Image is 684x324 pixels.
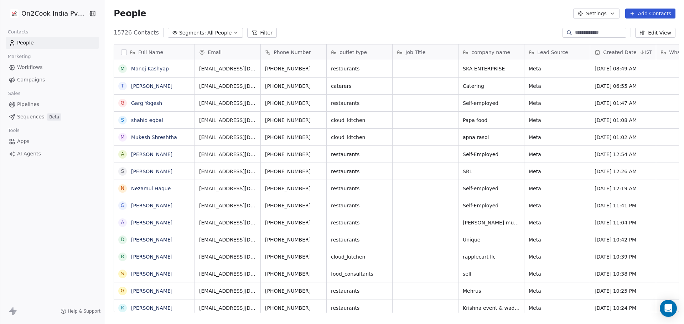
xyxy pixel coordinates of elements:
[199,253,256,260] span: [EMAIL_ADDRESS][DOMAIN_NAME]
[199,134,256,141] span: [EMAIL_ADDRESS][DOMAIN_NAME]
[529,117,586,124] span: Meta
[331,100,388,107] span: restaurants
[265,287,322,294] span: [PHONE_NUMBER]
[131,220,172,225] a: [PERSON_NAME]
[331,219,388,226] span: restaurants
[595,168,652,175] span: [DATE] 12:26 AM
[463,287,520,294] span: Mehrus
[131,152,172,157] a: [PERSON_NAME]
[131,186,171,191] a: Nezamul Haque
[660,300,677,317] div: Open Intercom Messenger
[463,117,520,124] span: Papa food
[595,185,652,192] span: [DATE] 12:19 AM
[603,49,636,56] span: Created Date
[114,44,195,60] div: Full Name
[6,136,99,147] a: Apps
[114,60,195,313] div: grid
[199,83,256,90] span: [EMAIL_ADDRESS][DOMAIN_NAME]
[529,151,586,158] span: Meta
[331,270,388,277] span: food_consultants
[208,49,222,56] span: Email
[458,44,524,60] div: company name
[463,100,520,107] span: Self-employed
[265,236,322,243] span: [PHONE_NUMBER]
[10,9,19,18] img: on2cook%20logo-04%20copy.jpg
[529,253,586,260] span: Meta
[6,62,99,73] a: Workflows
[131,288,172,294] a: [PERSON_NAME]
[595,151,652,158] span: [DATE] 12:54 AM
[9,7,83,20] button: On2Cook India Pvt. Ltd.
[340,49,367,56] span: outlet type
[331,65,388,72] span: restaurants
[463,168,520,175] span: SRL
[529,83,586,90] span: Meta
[265,185,322,192] span: [PHONE_NUMBER]
[463,253,520,260] span: rapplecart llc
[199,100,256,107] span: [EMAIL_ADDRESS][DOMAIN_NAME]
[265,117,322,124] span: [PHONE_NUMBER]
[5,27,31,37] span: Contacts
[131,100,162,106] a: Garg Yogesh
[121,287,125,294] div: G
[5,88,24,99] span: Sales
[265,304,322,312] span: [PHONE_NUMBER]
[121,99,125,107] div: G
[131,271,172,277] a: [PERSON_NAME]
[595,134,652,141] span: [DATE] 01:02 AM
[121,253,124,260] div: R
[595,219,652,226] span: [DATE] 11:04 PM
[331,134,388,141] span: cloud_kitchen
[265,83,322,90] span: [PHONE_NUMBER]
[199,236,256,243] span: [EMAIL_ADDRESS][DOMAIN_NAME]
[327,44,392,60] div: outlet type
[121,202,125,209] div: G
[199,219,256,226] span: [EMAIL_ADDRESS][DOMAIN_NAME]
[265,65,322,72] span: [PHONE_NUMBER]
[131,83,172,89] a: [PERSON_NAME]
[121,304,124,312] div: K
[645,49,652,55] span: IST
[47,113,61,121] span: Beta
[590,44,656,60] div: Created DateIST
[199,151,256,158] span: [EMAIL_ADDRESS][DOMAIN_NAME]
[131,134,177,140] a: Mukesh Shreshtha
[331,168,388,175] span: restaurants
[179,29,206,37] span: Segments:
[595,287,652,294] span: [DATE] 10:25 PM
[529,287,586,294] span: Meta
[463,304,520,312] span: Krishna event & wadding
[114,8,146,19] span: People
[17,113,44,121] span: Sequences
[17,76,45,84] span: Campaigns
[195,44,260,60] div: Email
[131,117,163,123] a: shahid eqbal
[529,65,586,72] span: Meta
[261,44,326,60] div: Phone Number
[331,236,388,243] span: restaurants
[265,134,322,141] span: [PHONE_NUMBER]
[529,134,586,141] span: Meta
[265,151,322,158] span: [PHONE_NUMBER]
[393,44,458,60] div: Job Title
[529,236,586,243] span: Meta
[121,219,125,226] div: A
[131,305,172,311] a: [PERSON_NAME]
[121,185,124,192] div: N
[463,185,520,192] span: Self-employed
[265,219,322,226] span: [PHONE_NUMBER]
[529,304,586,312] span: Meta
[595,253,652,260] span: [DATE] 10:39 PM
[17,150,41,158] span: AI Agents
[199,117,256,124] span: [EMAIL_ADDRESS][DOMAIN_NAME]
[17,138,30,145] span: Apps
[17,39,34,47] span: People
[331,287,388,294] span: restaurants
[138,49,163,56] span: Full Name
[463,202,520,209] span: Self-Employed
[121,168,124,175] div: S
[265,253,322,260] span: [PHONE_NUMBER]
[21,9,86,18] span: On2Cook India Pvt. Ltd.
[274,49,311,56] span: Phone Number
[463,236,520,243] span: Unique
